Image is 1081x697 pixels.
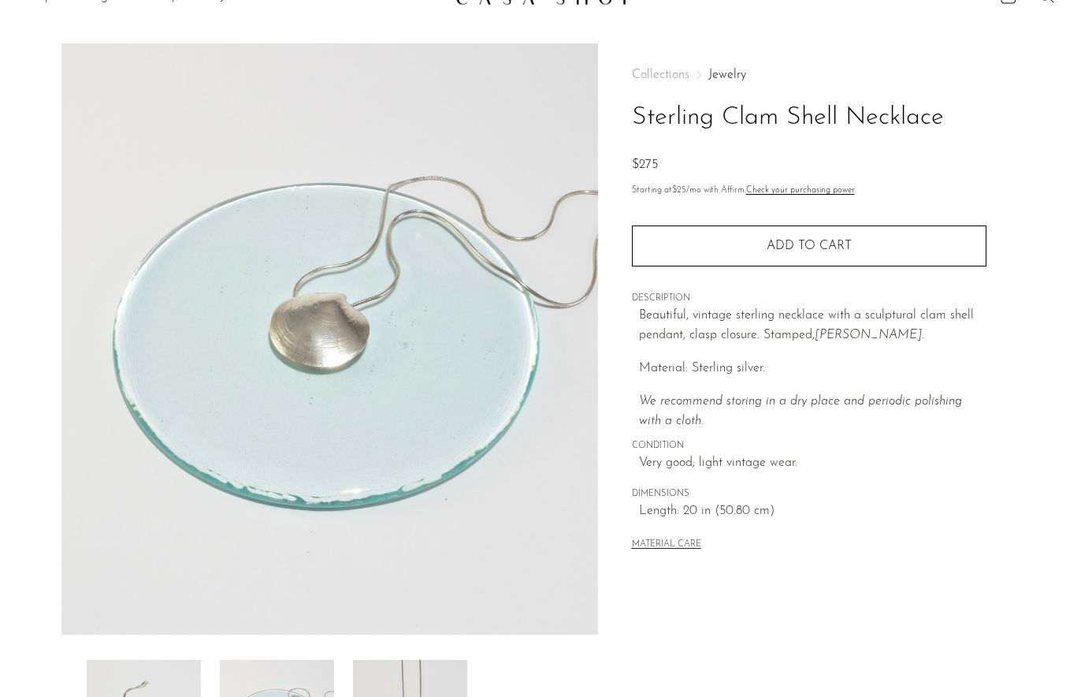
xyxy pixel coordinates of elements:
span: $275 [632,158,658,171]
a: Jewelry [708,69,746,81]
button: MATERIAL CARE [632,539,701,551]
h1: Sterling Clam Shell Necklace [632,98,986,138]
nav: Breadcrumbs [632,69,986,81]
button: Add to cart [632,225,986,266]
img: Sterling Clam Shell Necklace [61,43,598,635]
p: Beautiful, vintage sterling necklace with a sculptural clam shell pendant, clasp closure. Stamped, [639,306,986,346]
a: Check your purchasing power - Learn more about Affirm Financing (opens in modal) [746,186,855,195]
span: DESCRIPTION [632,292,986,306]
span: DIMENSIONS [632,487,986,501]
span: Add to cart [767,240,852,252]
span: Very good; light vintage wear. [639,453,986,474]
span: Length: 20 in (50.80 cm) [639,501,986,522]
p: Starting at /mo with Affirm. [632,184,986,198]
em: We recommend storing in a dry place and periodic polishing with a cloth. [639,395,962,428]
span: CONDITION [632,439,986,453]
span: $25 [672,186,686,195]
span: Collections [632,69,689,81]
p: Material: Sterling silver. [639,359,986,379]
em: [PERSON_NAME]. [815,329,924,341]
